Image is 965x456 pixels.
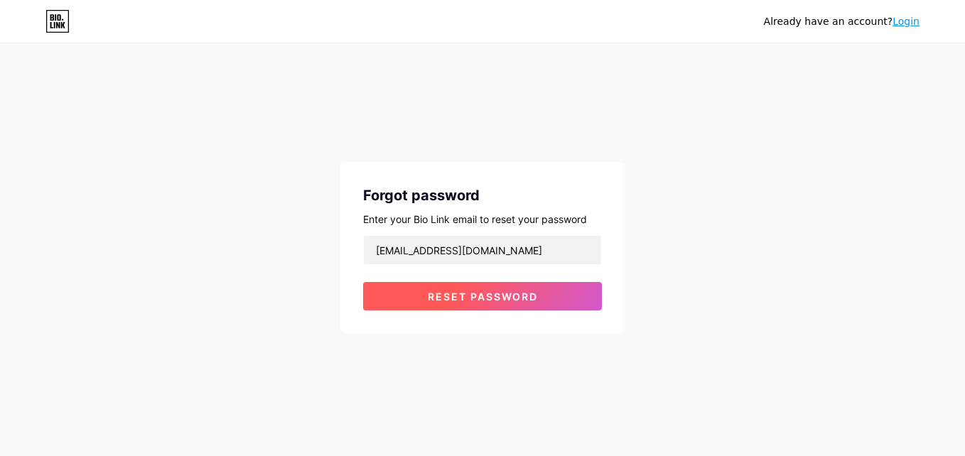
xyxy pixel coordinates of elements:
div: Forgot password [363,185,602,206]
div: Enter your Bio Link email to reset your password [363,212,602,227]
button: Reset password [363,282,602,310]
a: Login [893,16,920,27]
span: Reset password [428,291,538,303]
div: Already have an account? [764,14,920,29]
input: Email [364,236,601,264]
